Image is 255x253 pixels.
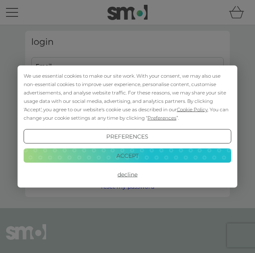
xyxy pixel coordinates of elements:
button: Decline [24,167,231,182]
div: Cookie Consent Prompt [18,66,237,188]
button: Preferences [24,129,231,144]
span: Cookie Policy [177,106,208,112]
span: Preferences [148,115,176,121]
button: Accept [24,148,231,163]
div: We use essential cookies to make our site work. With your consent, we may also use non-essential ... [24,72,231,122]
